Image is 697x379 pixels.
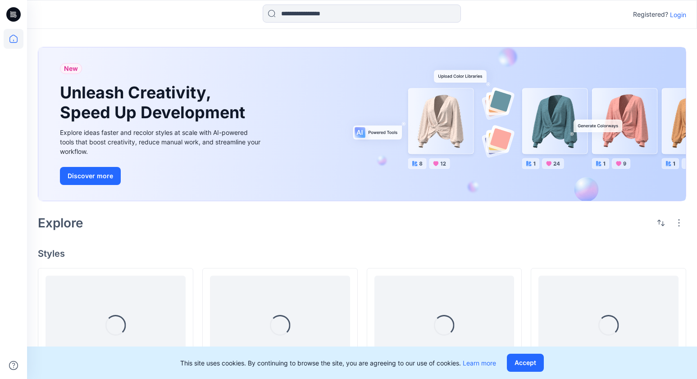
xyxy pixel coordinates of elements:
[64,63,78,74] span: New
[180,358,496,368] p: This site uses cookies. By continuing to browse the site, you are agreeing to our use of cookies.
[60,167,121,185] button: Discover more
[38,216,83,230] h2: Explore
[60,128,263,156] div: Explore ideas faster and recolor styles at scale with AI-powered tools that boost creativity, red...
[670,10,686,19] p: Login
[38,248,686,259] h4: Styles
[633,9,668,20] p: Registered?
[60,83,249,122] h1: Unleash Creativity, Speed Up Development
[463,359,496,367] a: Learn more
[507,354,544,372] button: Accept
[60,167,263,185] a: Discover more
